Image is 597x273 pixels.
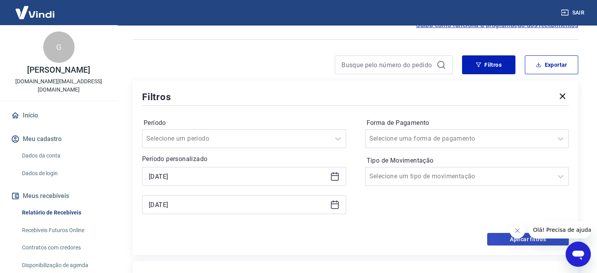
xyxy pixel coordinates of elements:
button: Aplicar filtros [487,233,569,246]
p: [PERSON_NAME] [27,66,90,74]
a: Relatório de Recebíveis [19,205,108,221]
span: Olá! Precisa de ajuda? [5,5,66,12]
button: Meus recebíveis [9,187,108,205]
input: Busque pelo número do pedido [341,59,433,71]
a: Recebíveis Futuros Online [19,222,108,238]
iframe: Botão para abrir a janela de mensagens [566,242,591,267]
label: Tipo de Movimentação [367,156,568,165]
h5: Filtros [142,91,171,103]
iframe: Fechar mensagem [509,223,525,238]
a: Dados da conta [19,148,108,164]
img: Vindi [9,0,60,24]
input: Data inicial [149,170,327,182]
input: Data final [149,199,327,211]
button: Meu cadastro [9,130,108,148]
a: Saiba como funciona a programação dos recebimentos [416,20,578,30]
label: Forma de Pagamento [367,118,568,128]
iframe: Mensagem da empresa [528,221,591,238]
button: Exportar [525,55,578,74]
p: [DOMAIN_NAME][EMAIL_ADDRESS][DOMAIN_NAME] [6,77,111,94]
a: Início [9,107,108,124]
div: G [43,31,75,63]
a: Dados de login [19,165,108,181]
a: Contratos com credores [19,240,108,256]
button: Sair [559,5,588,20]
p: Período personalizado [142,154,346,164]
label: Período [144,118,345,128]
button: Filtros [462,55,515,74]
